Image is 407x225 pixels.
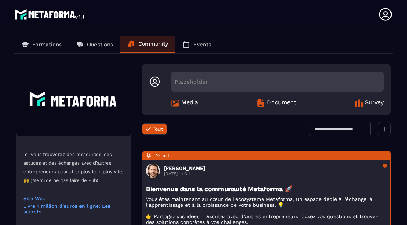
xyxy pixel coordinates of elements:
[14,36,69,53] a: Formations
[23,196,124,201] a: Site Web
[181,99,198,107] span: Media
[14,7,85,22] img: logo
[155,153,169,158] span: Pinned
[193,41,211,48] p: Events
[23,203,124,215] a: Livre 1 million d'euros en ligne: Les secrets
[120,36,175,53] a: Community
[16,64,131,136] img: Community background
[164,171,205,176] p: [DATE] in All
[175,36,218,53] a: Events
[87,41,113,48] p: Questions
[23,150,124,185] p: Ici, vous trouverez des ressources, des astuces et des échanges avec d’autres entrepreneurs pour ...
[146,185,387,193] h3: Bienvenue dans la communauté Metaforma 🚀
[164,165,205,171] h3: [PERSON_NAME]
[267,99,296,107] span: Document
[138,41,168,47] p: Community
[171,72,384,92] div: Placeholder
[153,126,163,132] span: Tout
[365,99,384,107] span: Survey
[32,41,62,48] p: Formations
[69,36,120,53] a: Questions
